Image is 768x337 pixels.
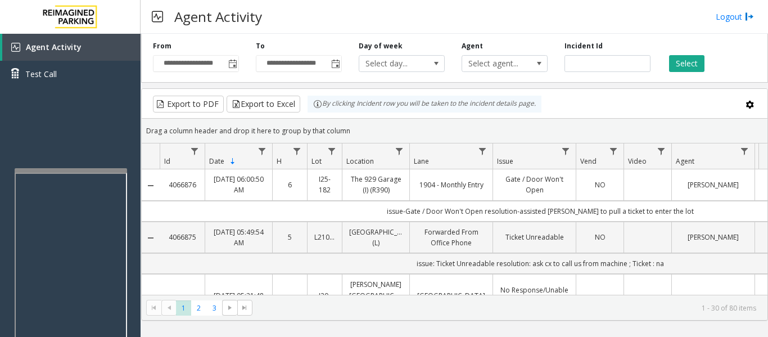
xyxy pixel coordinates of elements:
span: Page 2 [191,300,206,316]
a: NO [583,179,617,190]
a: L21092801 [314,232,335,242]
div: By clicking Incident row you will be taken to the incident details page. [308,96,541,113]
a: Video Filter Menu [654,143,669,159]
a: Issue Filter Menu [558,143,573,159]
a: Agent Activity [2,34,141,61]
div: Drag a column header and drop it here to group by that column [142,121,767,141]
button: Select [669,55,704,72]
a: No Response/Unable to hear [PERSON_NAME] [500,285,569,317]
span: Lane [414,156,429,166]
a: Agent Filter Menu [737,143,752,159]
span: Go to the next page [225,303,234,312]
a: [DATE] 05:49:54 AM [212,227,265,248]
span: Test Call [25,68,57,80]
span: Toggle popup [329,56,341,71]
a: Collapse Details [142,233,160,242]
a: The 929 Garage (I) (R390) [349,174,403,195]
a: [DATE] 06:00:50 AM [212,174,265,195]
a: Date Filter Menu [255,143,270,159]
a: Ticket Unreadable [500,232,569,242]
a: Location Filter Menu [392,143,407,159]
a: H Filter Menu [290,143,305,159]
span: Page 3 [207,300,222,316]
a: Forwarded From Office Phone [417,227,486,248]
span: NO [595,180,606,190]
span: Agent Activity [26,42,82,52]
a: Logout [716,11,754,23]
a: Collapse Details [142,181,160,190]
a: I20-177 [314,290,335,312]
a: 6 [279,179,300,190]
img: 'icon' [11,43,20,52]
span: Lot [311,156,322,166]
a: [GEOGRAPHIC_DATA] ([GEOGRAPHIC_DATA]) [417,290,486,312]
a: Gate / Door Won't Open [500,174,569,195]
img: infoIcon.svg [313,100,322,109]
span: Go to the last page [237,300,252,316]
span: NO [595,232,606,242]
label: To [256,41,265,51]
span: Location [346,156,374,166]
img: logout [745,11,754,23]
span: Video [628,156,647,166]
div: Data table [142,143,767,295]
a: 1904 - Monthly Entry [417,179,486,190]
span: Select day... [359,56,427,71]
label: Agent [462,41,483,51]
a: 4066876 [166,179,198,190]
a: [DATE] 05:21:48 AM [212,290,265,312]
span: H [277,156,282,166]
a: Lot Filter Menu [324,143,340,159]
span: Id [164,156,170,166]
span: Date [209,156,224,166]
label: From [153,41,171,51]
a: I25-182 [314,174,335,195]
a: Id Filter Menu [187,143,202,159]
span: Agent [676,156,694,166]
span: Select agent... [462,56,530,71]
a: Vend Filter Menu [606,143,621,159]
img: pageIcon [152,3,163,30]
a: 4066875 [166,232,198,242]
label: Day of week [359,41,403,51]
a: [GEOGRAPHIC_DATA] (L) [349,227,403,248]
span: Go to the last page [240,303,249,312]
a: [PERSON_NAME] [679,232,748,242]
h3: Agent Activity [169,3,268,30]
a: [PERSON_NAME][GEOGRAPHIC_DATA] ([GEOGRAPHIC_DATA]) (I) (R390) [349,279,403,322]
a: 5 [279,232,300,242]
label: Incident Id [564,41,603,51]
span: Vend [580,156,597,166]
a: NO [583,232,617,242]
a: [PERSON_NAME] [679,179,748,190]
kendo-pager-info: 1 - 30 of 80 items [259,303,756,313]
a: Lane Filter Menu [475,143,490,159]
button: Export to PDF [153,96,224,113]
span: Sortable [228,157,237,166]
span: Go to the next page [222,300,237,316]
button: Export to Excel [227,96,300,113]
span: Issue [497,156,513,166]
span: Page 1 [176,300,191,316]
span: Toggle popup [226,56,238,71]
